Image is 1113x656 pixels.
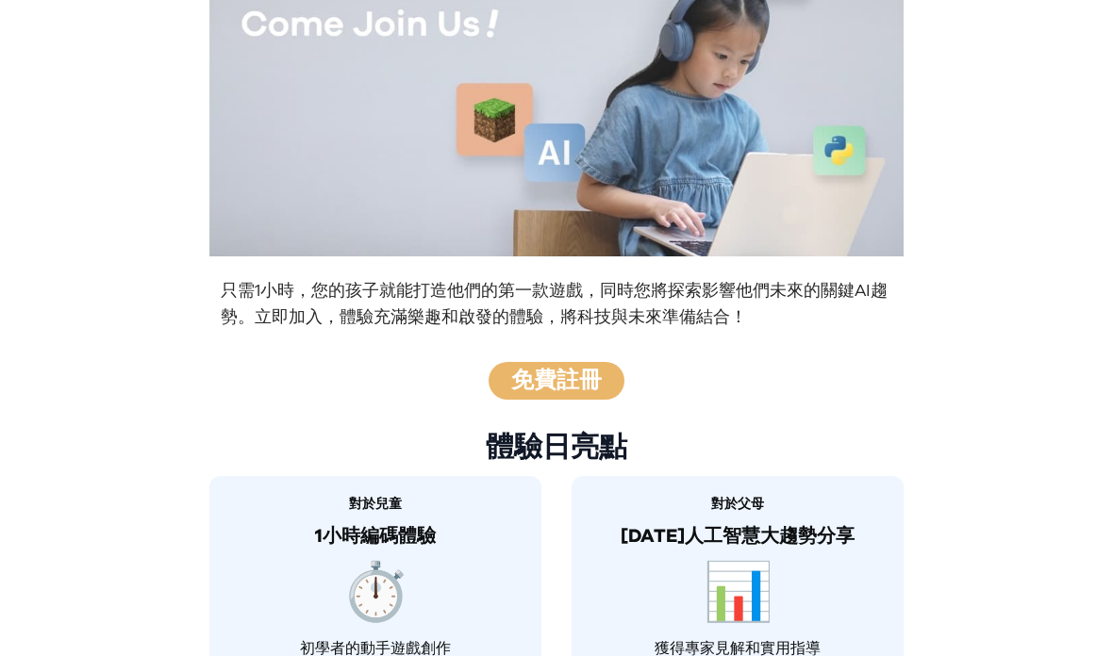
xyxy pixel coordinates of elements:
button: 免費註冊 [483,362,630,402]
font: ⏱️ [341,566,411,623]
font: 只需1小時，您的孩子就能打造他們的第一款遊戲，同時您將探索影響他們未來的關鍵AI趨勢。立即加入，體驗充滿樂趣和啟發的體驗，將科技與未來準備結合！ [221,284,888,327]
font: 對於兒童 [349,499,402,512]
span: 計時器 [341,566,411,623]
font: 1小時編碼體驗 [315,528,436,547]
font: 對於父母 [711,499,764,512]
font: 📊 [703,566,773,623]
font: [DATE]人工智慧大趨勢分享 [621,528,855,547]
font: 體驗日亮點 [486,435,627,463]
a: 免費註冊 [511,370,602,393]
span: 機器人 [703,566,773,623]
